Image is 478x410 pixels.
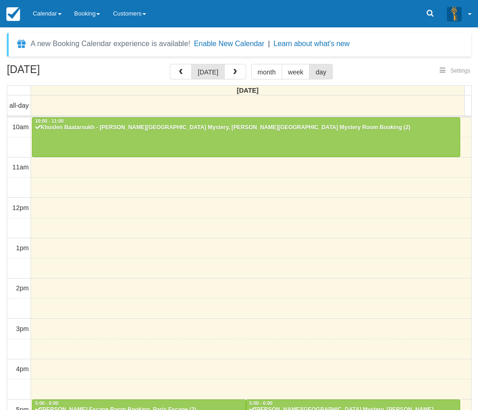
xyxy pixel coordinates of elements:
[447,6,462,21] img: A3
[35,401,58,406] span: 5:00 - 6:00
[35,124,457,131] div: Khuslen Baatarsukh - [PERSON_NAME][GEOGRAPHIC_DATA] Mystery, [PERSON_NAME][GEOGRAPHIC_DATA] Myste...
[12,163,29,171] span: 11am
[194,39,264,48] button: Enable New Calendar
[237,87,259,94] span: [DATE]
[434,64,476,78] button: Settings
[16,365,29,373] span: 4pm
[309,64,332,79] button: day
[282,64,310,79] button: week
[249,401,273,406] span: 5:00 - 6:00
[251,64,282,79] button: month
[31,38,190,49] div: A new Booking Calendar experience is available!
[16,284,29,292] span: 2pm
[16,325,29,332] span: 3pm
[12,123,29,131] span: 10am
[451,68,470,74] span: Settings
[10,102,29,109] span: all-day
[35,119,63,124] span: 10:00 - 11:00
[191,64,225,79] button: [DATE]
[268,40,270,47] span: |
[6,7,20,21] img: checkfront-main-nav-mini-logo.png
[273,40,350,47] a: Learn about what's new
[16,244,29,252] span: 1pm
[7,64,122,81] h2: [DATE]
[32,117,460,158] a: 10:00 - 11:00Khuslen Baatarsukh - [PERSON_NAME][GEOGRAPHIC_DATA] Mystery, [PERSON_NAME][GEOGRAPHI...
[12,204,29,211] span: 12pm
